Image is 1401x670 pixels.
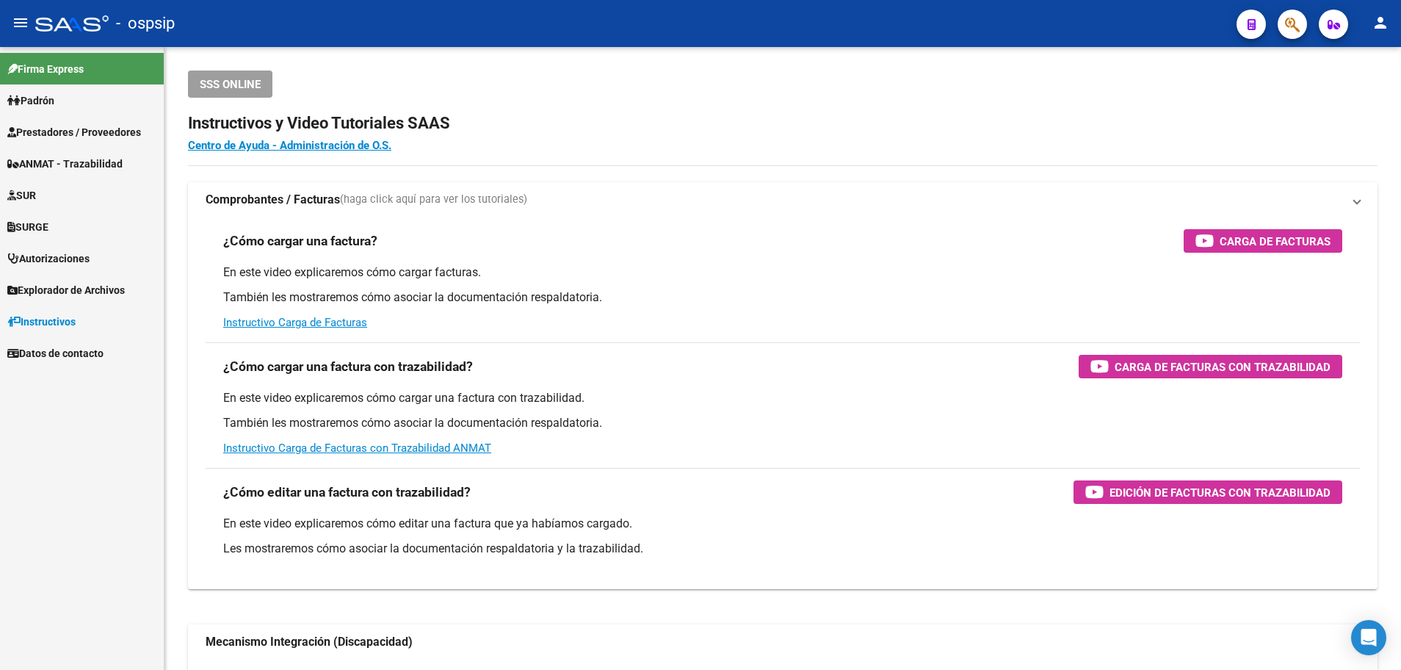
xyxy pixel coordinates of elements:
span: Padrón [7,93,54,109]
div: Comprobantes / Facturas(haga click aquí para ver los tutoriales) [188,217,1378,589]
span: Datos de contacto [7,345,104,361]
h3: ¿Cómo cargar una factura? [223,231,377,251]
p: Les mostraremos cómo asociar la documentación respaldatoria y la trazabilidad. [223,541,1342,557]
span: Autorizaciones [7,251,90,267]
h3: ¿Cómo cargar una factura con trazabilidad? [223,356,473,377]
p: En este video explicaremos cómo editar una factura que ya habíamos cargado. [223,516,1342,532]
a: Instructivo Carga de Facturas con Trazabilidad ANMAT [223,442,491,455]
h3: ¿Cómo editar una factura con trazabilidad? [223,482,471,502]
strong: Comprobantes / Facturas [206,192,340,208]
span: ANMAT - Trazabilidad [7,156,123,172]
a: Centro de Ayuda - Administración de O.S. [188,139,391,152]
span: Carga de Facturas con Trazabilidad [1115,358,1331,376]
strong: Mecanismo Integración (Discapacidad) [206,634,413,650]
span: Firma Express [7,61,84,77]
div: Open Intercom Messenger [1351,620,1386,655]
span: Prestadores / Proveedores [7,124,141,140]
p: En este video explicaremos cómo cargar facturas. [223,264,1342,281]
button: Carga de Facturas [1184,229,1342,253]
span: Carga de Facturas [1220,232,1331,251]
mat-expansion-panel-header: Comprobantes / Facturas(haga click aquí para ver los tutoriales) [188,182,1378,217]
a: Instructivo Carga de Facturas [223,316,367,329]
mat-icon: person [1372,14,1389,32]
p: En este video explicaremos cómo cargar una factura con trazabilidad. [223,390,1342,406]
span: Explorador de Archivos [7,282,125,298]
button: Edición de Facturas con Trazabilidad [1074,480,1342,504]
span: SUR [7,187,36,203]
h2: Instructivos y Video Tutoriales SAAS [188,109,1378,137]
mat-expansion-panel-header: Mecanismo Integración (Discapacidad) [188,624,1378,660]
span: (haga click aquí para ver los tutoriales) [340,192,527,208]
span: SURGE [7,219,48,235]
span: Instructivos [7,314,76,330]
p: También les mostraremos cómo asociar la documentación respaldatoria. [223,289,1342,306]
span: Edición de Facturas con Trazabilidad [1109,483,1331,502]
button: Carga de Facturas con Trazabilidad [1079,355,1342,378]
button: SSS ONLINE [188,71,272,98]
span: SSS ONLINE [200,78,261,91]
mat-icon: menu [12,14,29,32]
p: También les mostraremos cómo asociar la documentación respaldatoria. [223,415,1342,431]
span: - ospsip [116,7,175,40]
